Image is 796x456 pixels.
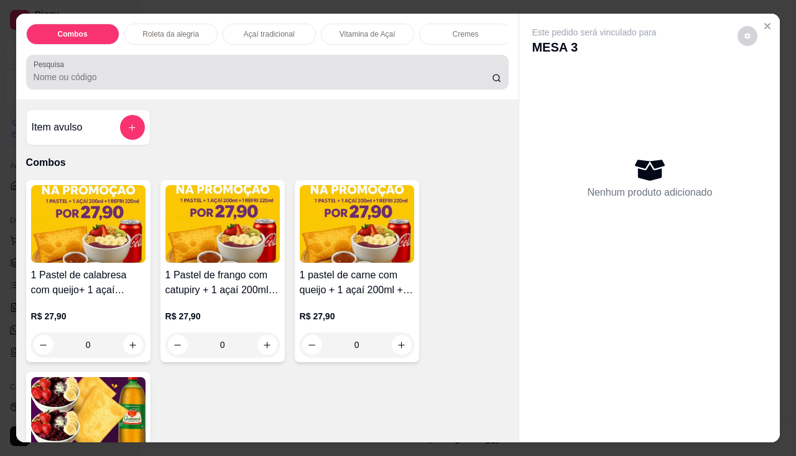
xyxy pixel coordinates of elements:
p: Este pedido será vinculado para [532,26,656,39]
p: Combos [26,155,509,170]
button: Close [757,16,777,36]
input: Pesquisa [34,71,492,83]
p: Roleta da alegria [142,29,199,39]
img: product-image [31,185,146,263]
button: add-separate-item [120,115,145,140]
h4: Item avulso [32,120,83,135]
h4: 1 Pastel de calabresa com queijo+ 1 açaí 200ml+ 1 refri lata 220ml [31,268,146,298]
p: Cremes [453,29,479,39]
p: Vitamina de Açaí [340,29,396,39]
img: product-image [31,377,146,455]
p: R$ 27,90 [300,310,414,322]
h4: 1 Pastel de frango com catupiry + 1 açaí 200ml + 1 refri lata 220ml [165,268,280,298]
img: product-image [300,185,414,263]
p: R$ 27,90 [31,310,146,322]
img: product-image [165,185,280,263]
h4: 1 pastel de carne com queijo + 1 açaí 200ml + 1 refri lata 220ml [300,268,414,298]
p: Açaí tradicional [244,29,295,39]
p: Combos [58,29,88,39]
button: decrease-product-quantity [738,26,757,46]
label: Pesquisa [34,59,68,70]
p: Nenhum produto adicionado [587,185,712,200]
p: R$ 27,90 [165,310,280,322]
p: MESA 3 [532,39,656,56]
